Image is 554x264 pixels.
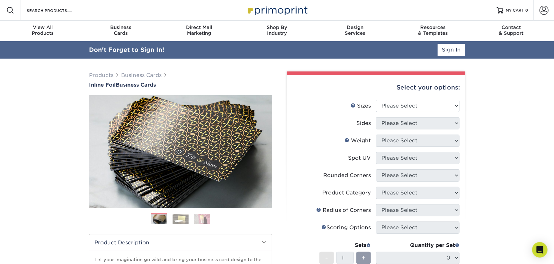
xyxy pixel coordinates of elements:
[4,24,82,36] div: Products
[321,224,371,231] div: Scoring Options
[89,60,272,244] img: Inline Foil 01
[82,24,160,36] div: Cards
[472,24,550,30] span: Contact
[173,214,189,224] img: Business Cards 02
[348,154,371,162] div: Spot UV
[362,253,366,263] span: +
[245,3,309,17] img: Primoprint
[376,241,460,249] div: Quantity per Set
[525,8,528,13] span: 0
[160,21,238,41] a: Direct MailMarketing
[356,119,371,127] div: Sides
[89,82,272,88] h1: Business Cards
[325,253,328,263] span: -
[532,242,548,258] div: Open Intercom Messenger
[316,21,394,41] a: DesignServices
[394,24,472,36] div: & Templates
[472,24,550,36] div: & Support
[322,189,371,197] div: Product Category
[151,211,167,227] img: Business Cards 01
[238,24,316,36] div: Industry
[160,24,238,30] span: Direct Mail
[121,72,162,78] a: Business Cards
[82,21,160,41] a: BusinessCards
[89,72,113,78] a: Products
[238,24,316,30] span: Shop By
[316,24,394,30] span: Design
[394,24,472,30] span: Resources
[438,44,465,56] a: Sign In
[4,21,82,41] a: View AllProducts
[82,24,160,30] span: Business
[344,137,371,145] div: Weight
[319,241,371,249] div: Sets
[351,102,371,110] div: Sizes
[26,6,89,14] input: SEARCH PRODUCTS.....
[160,24,238,36] div: Marketing
[194,214,210,224] img: Business Cards 03
[89,82,272,88] a: Inline FoilBusiness Cards
[292,75,460,100] div: Select your options:
[506,8,524,13] span: MY CART
[89,45,164,54] div: Don't Forget to Sign In!
[238,21,316,41] a: Shop ByIndustry
[89,82,116,88] span: Inline Foil
[316,206,371,214] div: Radius of Corners
[394,21,472,41] a: Resources& Templates
[316,24,394,36] div: Services
[323,172,371,179] div: Rounded Corners
[4,24,82,30] span: View All
[472,21,550,41] a: Contact& Support
[89,234,272,251] h2: Product Description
